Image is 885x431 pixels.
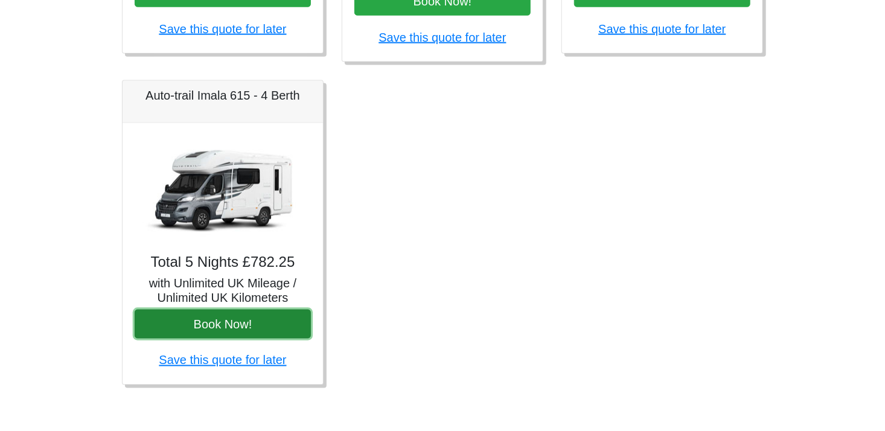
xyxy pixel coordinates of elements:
[135,276,311,305] h5: with Unlimited UK Mileage / Unlimited UK Kilometers
[159,22,286,36] a: Save this quote for later
[159,354,286,367] a: Save this quote for later
[135,254,311,271] h4: Total 5 Nights £782.25
[379,31,506,44] a: Save this quote for later
[138,135,307,244] img: Auto-trail Imala 615 - 4 Berth
[598,22,726,36] a: Save this quote for later
[135,88,311,103] h5: Auto-trail Imala 615 - 4 Berth
[135,310,311,339] button: Book Now!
